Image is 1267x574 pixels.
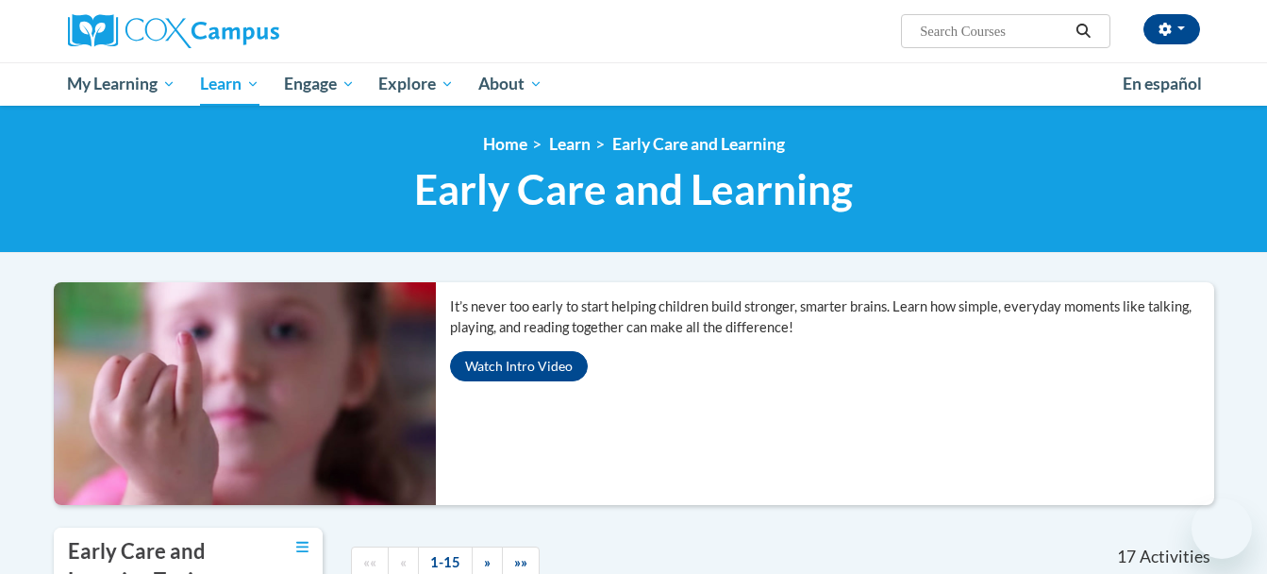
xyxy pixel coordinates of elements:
[68,14,426,48] a: Cox Campus
[1123,74,1202,93] span: En español
[414,164,853,214] span: Early Care and Learning
[1110,64,1214,104] a: En español
[378,73,454,95] span: Explore
[1143,14,1200,44] button: Account Settings
[363,554,376,570] span: ««
[484,554,491,570] span: »
[918,20,1069,42] input: Search Courses
[483,134,527,154] a: Home
[366,62,466,106] a: Explore
[478,73,542,95] span: About
[68,14,279,48] img: Cox Campus
[1192,498,1252,559] iframe: Button to launch messaging window
[1069,20,1097,42] button: Search
[1140,547,1210,567] span: Activities
[200,73,259,95] span: Learn
[514,554,527,570] span: »»
[67,73,175,95] span: My Learning
[296,537,308,558] a: Toggle collapse
[612,134,785,154] a: Early Care and Learning
[549,134,591,154] a: Learn
[40,62,1228,106] div: Main menu
[450,351,588,381] button: Watch Intro Video
[1117,547,1136,567] span: 17
[450,296,1214,338] p: It’s never too early to start helping children build stronger, smarter brains. Learn how simple, ...
[56,62,189,106] a: My Learning
[284,73,355,95] span: Engage
[400,554,407,570] span: «
[466,62,555,106] a: About
[188,62,272,106] a: Learn
[272,62,367,106] a: Engage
